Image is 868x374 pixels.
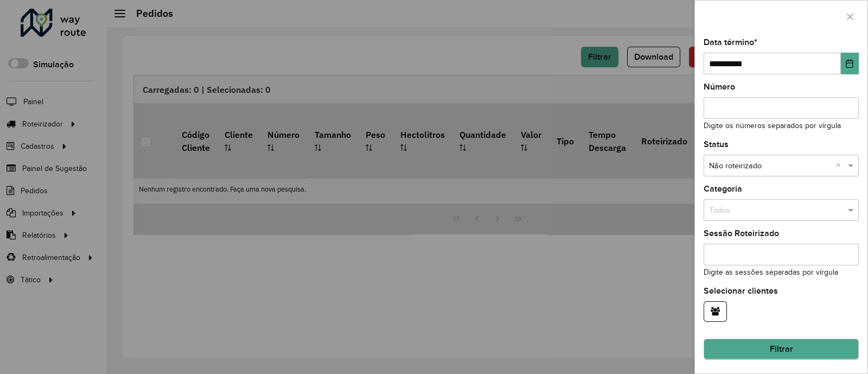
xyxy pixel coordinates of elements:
[704,227,779,240] label: Sessão Roteirizado
[704,284,778,297] label: Selecionar clientes
[841,53,859,74] button: Choose Date
[704,122,841,130] small: Digite os números separados por vírgula
[704,182,742,195] label: Categoria
[704,268,838,276] small: Digite as sessões separadas por vírgula
[836,160,845,172] span: Clear all
[704,36,757,49] label: Data término
[704,138,729,151] label: Status
[704,339,859,359] button: Filtrar
[704,80,735,93] label: Número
